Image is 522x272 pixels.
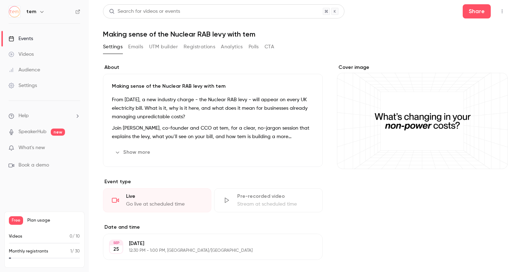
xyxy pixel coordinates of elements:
img: tem [9,6,20,17]
button: Polls [249,41,259,53]
button: Show more [112,147,154,158]
label: Cover image [337,64,508,71]
p: / 30 [70,248,80,255]
div: Go live at scheduled time [126,201,202,208]
p: Videos [9,233,22,240]
div: Audience [9,66,40,74]
div: Videos [9,51,34,58]
label: About [103,64,323,71]
h1: Making sense of the Nuclear RAB levy with tem [103,30,508,38]
span: Help [18,112,29,120]
h6: tem [26,8,36,15]
button: Emails [128,41,143,53]
section: Cover image [337,64,508,169]
label: Date and time [103,224,323,231]
button: Analytics [221,41,243,53]
span: new [51,129,65,136]
li: help-dropdown-opener [9,112,80,120]
div: LiveGo live at scheduled time [103,188,211,212]
button: Share [463,4,491,18]
div: Settings [9,82,37,89]
p: Monthly registrants [9,248,48,255]
p: / 10 [70,233,80,240]
div: SEP [110,240,123,245]
div: Live [126,193,202,200]
p: 12:30 PM - 1:00 PM, [GEOGRAPHIC_DATA]/[GEOGRAPHIC_DATA] [129,248,285,254]
span: Plan usage [27,218,80,223]
button: UTM builder [149,41,178,53]
p: From [DATE], a new industry charge - the Nuclear RAB levy - will appear on every UK electricity b... [112,96,314,121]
span: 0 [70,234,72,239]
p: 25 [113,246,119,253]
div: Stream at scheduled time [237,201,314,208]
button: Registrations [184,41,215,53]
div: Pre-recorded videoStream at scheduled time [214,188,322,212]
button: CTA [265,41,274,53]
div: Search for videos or events [109,8,180,15]
span: Book a demo [18,162,49,169]
p: [DATE] [129,240,285,247]
span: Free [9,216,23,225]
a: SpeakerHub [18,128,47,136]
span: 1 [70,249,72,254]
span: What's new [18,144,45,152]
button: Settings [103,41,123,53]
div: Events [9,35,33,42]
p: Making sense of the Nuclear RAB levy with tem [112,83,314,90]
div: Pre-recorded video [237,193,314,200]
p: Event type [103,178,323,185]
p: Join [PERSON_NAME], co-founder and CCO at tem, for a clear, no-jargon session that explains the l... [112,124,314,141]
